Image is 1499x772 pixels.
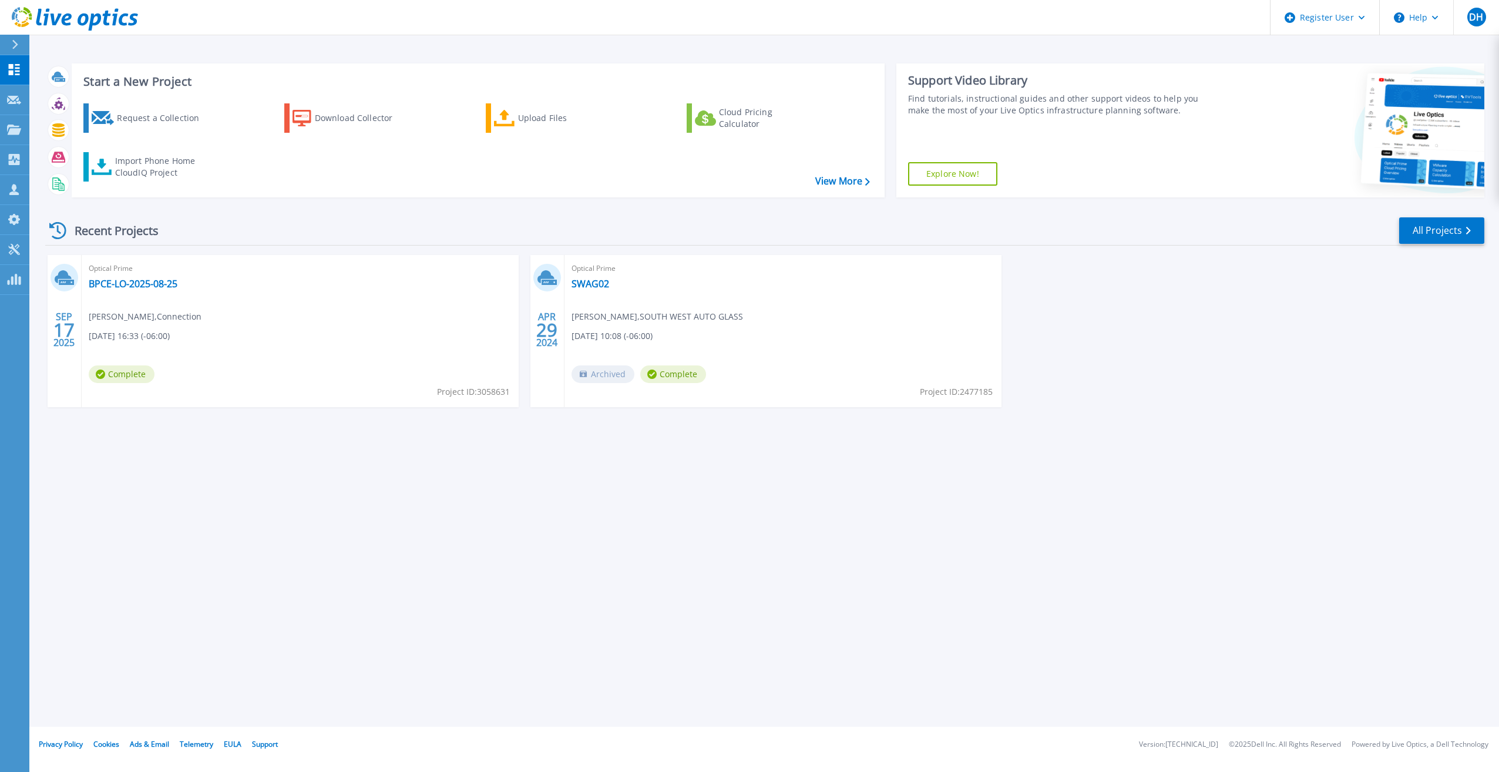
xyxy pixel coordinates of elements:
div: Upload Files [518,106,612,130]
a: BPCE-LO-2025-08-25 [89,278,177,290]
div: Import Phone Home CloudIQ Project [115,155,207,179]
span: 29 [536,325,557,335]
div: Cloud Pricing Calculator [719,106,813,130]
li: Powered by Live Optics, a Dell Technology [1352,741,1488,748]
span: [DATE] 10:08 (-06:00) [572,330,653,343]
a: Telemetry [180,739,213,749]
li: © 2025 Dell Inc. All Rights Reserved [1229,741,1341,748]
a: Ads & Email [130,739,169,749]
span: 17 [53,325,75,335]
span: Optical Prime [572,262,994,275]
a: Cookies [93,739,119,749]
div: Recent Projects [45,216,174,245]
span: Optical Prime [89,262,512,275]
span: [PERSON_NAME] , Connection [89,310,201,323]
a: All Projects [1399,217,1484,244]
div: Request a Collection [117,106,211,130]
a: SWAG02 [572,278,609,290]
div: SEP 2025 [53,308,75,351]
a: Cloud Pricing Calculator [687,103,818,133]
a: View More [815,176,870,187]
a: Download Collector [284,103,415,133]
span: Project ID: 3058631 [437,385,510,398]
div: Download Collector [315,106,409,130]
span: DH [1469,12,1483,22]
div: Support Video Library [908,73,1212,88]
a: Upload Files [486,103,617,133]
span: [PERSON_NAME] , SOUTH WEST AUTO GLASS [572,310,743,323]
span: Complete [89,365,154,383]
div: Find tutorials, instructional guides and other support videos to help you make the most of your L... [908,93,1212,116]
a: EULA [224,739,241,749]
a: Explore Now! [908,162,997,186]
span: [DATE] 16:33 (-06:00) [89,330,170,343]
li: Version: [TECHNICAL_ID] [1139,741,1218,748]
a: Support [252,739,278,749]
div: APR 2024 [536,308,558,351]
span: Complete [640,365,706,383]
span: Archived [572,365,634,383]
a: Request a Collection [83,103,214,133]
h3: Start a New Project [83,75,869,88]
span: Project ID: 2477185 [920,385,993,398]
a: Privacy Policy [39,739,83,749]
